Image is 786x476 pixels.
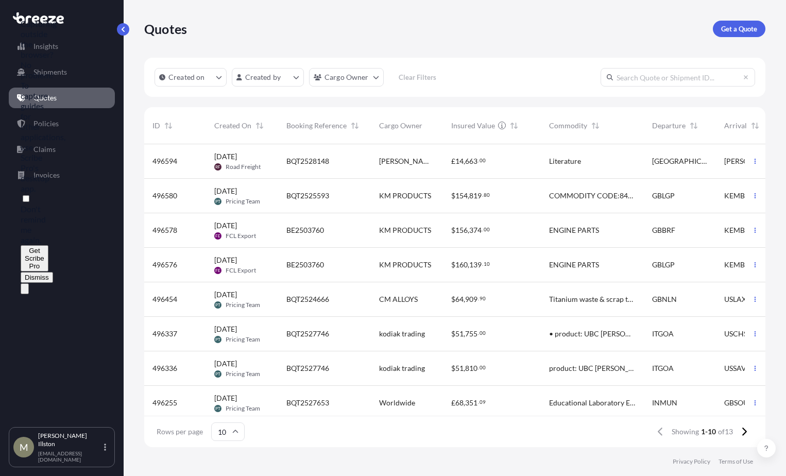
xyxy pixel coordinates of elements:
[549,398,636,408] span: Educational Laboratory Equipment
[652,329,674,339] span: ITGOA
[652,121,686,131] span: Departure
[464,330,465,337] span: ,
[480,400,486,404] span: 09
[478,400,479,404] span: .
[589,120,602,132] button: Sort
[286,225,324,235] span: BE2503760
[724,260,750,270] span: KEMBA
[724,329,747,339] span: USCHS
[38,432,102,448] p: [PERSON_NAME] Illston
[480,331,486,335] span: 00
[226,370,260,378] span: Pricing Team
[33,67,67,77] p: Shipments
[451,227,455,234] span: $
[324,72,369,82] p: Cargo Owner
[549,294,636,304] span: Titanium waste & scrap turnings in big bags
[379,121,422,131] span: Cargo Owner
[482,262,483,266] span: .
[226,301,260,309] span: Pricing Team
[286,398,329,408] span: BQT2527653
[508,120,520,132] button: Sort
[20,442,28,452] span: M
[718,427,733,437] span: of 13
[144,21,187,37] p: Quotes
[253,120,266,132] button: Sort
[215,334,220,345] span: PT
[469,261,482,268] span: 139
[480,297,486,300] span: 90
[399,72,436,82] p: Clear Filters
[484,262,490,266] span: 10
[9,165,115,185] a: Invoices
[152,191,177,201] span: 496580
[464,399,465,406] span: ,
[9,36,115,57] a: Insights
[468,192,469,199] span: ,
[9,139,115,160] a: Claims
[379,156,435,166] span: [PERSON_NAME] Publisher Services
[286,121,347,131] span: Booking Reference
[9,113,115,134] a: Policies
[464,365,465,372] span: ,
[215,231,220,241] span: FE
[155,68,227,87] button: createdOn Filter options
[226,232,256,240] span: FCL Export
[455,365,464,372] span: 51
[152,156,177,166] span: 496594
[451,192,455,199] span: $
[9,62,115,82] a: Shipments
[464,296,465,303] span: ,
[465,330,477,337] span: 755
[379,225,431,235] span: KM PRODUCTS
[451,399,455,406] span: £
[215,196,220,207] span: PT
[215,162,220,172] span: RF
[652,156,708,166] span: [GEOGRAPHIC_DATA]
[465,399,477,406] span: 351
[549,191,636,201] span: COMMODITY CODE:8409 9900
[724,225,750,235] span: KEMBA
[226,335,260,344] span: Pricing Team
[549,329,636,339] span: • product: UBC [PERSON_NAME]/ Aluminium scrap 76020010
[226,163,261,171] span: Road Freight
[214,393,237,403] span: [DATE]
[484,193,490,197] span: 80
[451,158,455,165] span: £
[455,296,464,303] span: 64
[451,330,455,337] span: $
[455,192,468,199] span: 154
[214,290,237,300] span: [DATE]
[389,69,447,86] button: Clear Filters
[226,266,256,275] span: FCL Export
[549,363,636,373] span: product: UBC [PERSON_NAME]/ Aluminium scrap 76020010
[214,324,237,334] span: [DATE]
[215,403,220,414] span: PT
[152,260,177,270] span: 496576
[480,366,486,369] span: 00
[379,294,418,304] span: CM ALLOYS
[688,120,700,132] button: Sort
[721,24,757,34] p: Get a Quote
[549,260,599,270] span: ENGINE PARTS
[478,159,479,162] span: .
[455,399,464,406] span: 68
[152,225,177,235] span: 496578
[33,118,59,129] p: Policies
[215,300,220,310] span: PT
[652,191,675,201] span: GBLGP
[309,68,384,87] button: cargoOwner Filter options
[214,220,237,231] span: [DATE]
[215,265,220,276] span: FE
[724,121,747,131] span: Arrival
[33,41,58,52] p: Insights
[286,156,329,166] span: BQT2528148
[713,21,765,37] a: Get a Quote
[652,260,675,270] span: GBLGP
[157,427,203,437] span: Rows per page
[482,193,483,197] span: .
[672,427,699,437] span: Showing
[226,197,260,206] span: Pricing Team
[478,297,479,300] span: .
[465,158,477,165] span: 663
[214,151,237,162] span: [DATE]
